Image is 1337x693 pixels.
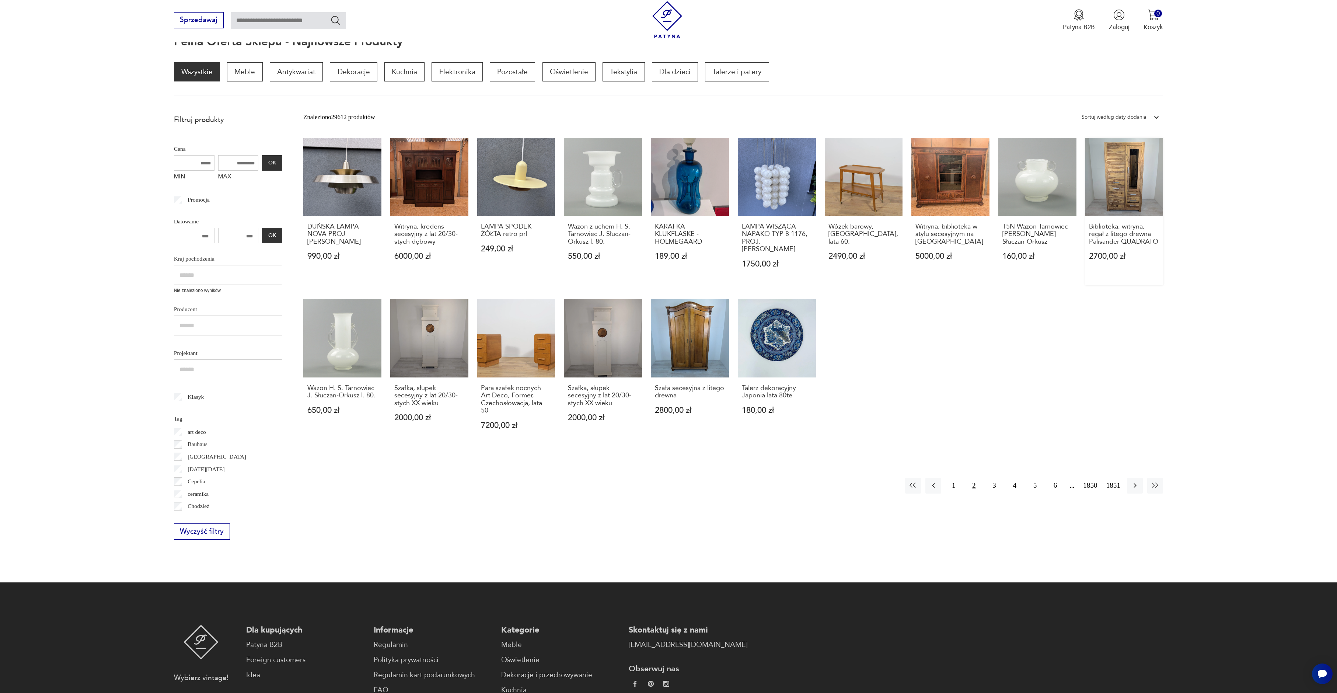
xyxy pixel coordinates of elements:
[568,253,638,260] p: 550,00 zł
[742,407,812,414] p: 180,00 zł
[501,640,620,650] a: Meble
[663,681,669,687] img: c2fd9cf7f39615d9d6839a72ae8e59e5.webp
[188,489,209,499] p: ceramika
[188,452,246,462] p: [GEOGRAPHIC_DATA]
[1073,9,1085,21] img: Ikona medalu
[1002,253,1072,260] p: 160,00 zł
[564,138,642,285] a: Wazon z uchem H. S. Tarnowiec J. Słuczan-Orkusz l. 80.Wazon z uchem H. S. Tarnowiec J. Słuczan-Or...
[742,384,812,400] h3: Talerz dekoracyjny Japonia lata 80te
[655,384,725,400] h3: Szafa secesyjna z litego drewna
[629,640,747,650] a: [EMAIL_ADDRESS][DOMAIN_NAME]
[174,18,224,24] a: Sprzedawaj
[1063,9,1095,31] button: Patyna B2B
[330,15,341,25] button: Szukaj
[568,223,638,245] h3: Wazon z uchem H. S. Tarnowiec J. Słuczan-Orkusz l. 80.
[384,62,425,81] a: Kuchnia
[655,253,725,260] p: 189,00 zł
[651,138,729,285] a: KARAFKA KLUKFLASKE - HOLMEGAARDKARAFKA KLUKFLASKE - HOLMEGAARD189,00 zł
[394,253,464,260] p: 6000,00 zł
[828,253,898,260] p: 2490,00 zł
[490,62,535,81] a: Pozostałe
[246,655,365,665] a: Foreign customers
[1007,478,1023,494] button: 4
[603,62,645,81] a: Tekstylia
[246,625,365,635] p: Dla kupujących
[374,670,492,680] a: Regulamin kart podarunkowych
[1085,138,1163,285] a: Biblioteka, witryna, regał z litego drewna Palisander QUADRATOBiblioteka, witryna, regał z litego...
[174,523,230,540] button: Wyczyść filtry
[246,640,365,650] a: Patyna B2B
[946,478,961,494] button: 1
[652,62,698,81] a: Dla dzieci
[174,287,282,294] p: Nie znaleziono wyników
[174,348,282,358] p: Projektant
[481,223,551,238] h3: LAMPA SPODEK - ŻÓŁTA retro prl
[432,62,482,81] p: Elektronika
[330,62,377,81] a: Dekoracje
[542,62,596,81] p: Oświetlenie
[390,299,468,447] a: Szafka, słupek secesyjny z lat 20/30-stych XX wiekuSzafka, słupek secesyjny z lat 20/30-stych XX ...
[307,253,377,260] p: 990,00 zł
[564,299,642,447] a: Szafka, słupek secesyjny z lat 20/30-stych XX wiekuSzafka, słupek secesyjny z lat 20/30-stych XX ...
[390,138,468,285] a: Witryna, kredens secesyjny z lat 20/30-stych dębowyWitryna, kredens secesyjny z lat 20/30-stych d...
[655,407,725,414] p: 2800,00 zł
[738,299,816,447] a: Talerz dekoracyjny Japonia lata 80teTalerz dekoracyjny Japonia lata 80te180,00 zł
[394,223,464,245] h3: Witryna, kredens secesyjny z lat 20/30-stych dębowy
[1109,9,1130,31] button: Zaloguj
[742,260,812,268] p: 1750,00 zł
[1148,9,1159,21] img: Ikona koszyka
[174,62,220,81] a: Wszystkie
[477,299,555,447] a: Para szafek nocnych Art Deco, Former, Czechosłowacja, lata 50Para szafek nocnych Art Deco, Former...
[629,625,747,635] p: Skontaktuj się z nami
[188,514,209,523] p: Ćmielów
[501,670,620,680] a: Dekoracje i przechowywanie
[705,62,769,81] a: Talerze i patery
[174,217,282,226] p: Datowanie
[1002,223,1072,245] h3: T5N Wazon Tarnowiec [PERSON_NAME] Słuczan-Orkusz
[1154,10,1162,17] div: 0
[174,171,214,185] label: MIN
[188,477,205,486] p: Cepelia
[477,138,555,285] a: LAMPA SPODEK - ŻÓŁTA retro prlLAMPA SPODEK - ŻÓŁTA retro prl249,00 zł
[227,62,262,81] a: Meble
[188,427,206,437] p: art deco
[262,155,282,171] button: OK
[632,681,638,687] img: da9060093f698e4c3cedc1453eec5031.webp
[174,304,282,314] p: Producent
[649,1,686,38] img: Patyna - sklep z meblami i dekoracjami vintage
[188,501,209,511] p: Chodzież
[174,254,282,264] p: Kraj pochodzenia
[966,478,982,494] button: 2
[825,138,903,285] a: Wózek barowy, Wielka Brytania, lata 60.Wózek barowy, [GEOGRAPHIC_DATA], lata 60.2490,00 zł
[1104,478,1123,494] button: 1851
[911,138,989,285] a: Witryna, biblioteka w stylu secesyjnym na lwich łapachWitryna, biblioteka w stylu secesyjnym na [...
[188,464,224,474] p: [DATE][DATE]
[481,384,551,415] h3: Para szafek nocnych Art Deco, Former, Czechosłowacja, lata 50
[394,384,464,407] h3: Szafka, słupek secesyjny z lat 20/30-stych XX wieku
[1047,478,1063,494] button: 6
[374,655,492,665] a: Polityka prywatności
[174,673,228,683] p: Wybierz vintage!
[1144,23,1163,31] p: Koszyk
[374,640,492,650] a: Regulamin
[303,138,381,285] a: DUŃSKA LAMPA NOVA PROJ JO HAMMERBORGDUŃSKA LAMPA NOVA PROJ [PERSON_NAME]990,00 zł
[188,392,204,402] p: Klasyk
[915,223,985,245] h3: Witryna, biblioteka w stylu secesyjnym na [GEOGRAPHIC_DATA]
[394,414,464,422] p: 2000,00 zł
[738,138,816,285] a: LAMPA WISZĄCA NAPAKO TYP 8 1176, PROJ. JOSEF HŮRKALAMPA WISZĄCA NAPAKO TYP 8 1176, PROJ. [PERSON_...
[270,62,323,81] p: Antykwariat
[188,195,210,205] p: Promocja
[374,625,492,635] p: Informacje
[1109,23,1130,31] p: Zaloguj
[648,681,654,687] img: 37d27d81a828e637adc9f9cb2e3d3a8a.webp
[188,439,207,449] p: Bauhaus
[184,625,219,659] img: Patyna - sklep z meblami i dekoracjami vintage
[1081,478,1099,494] button: 1850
